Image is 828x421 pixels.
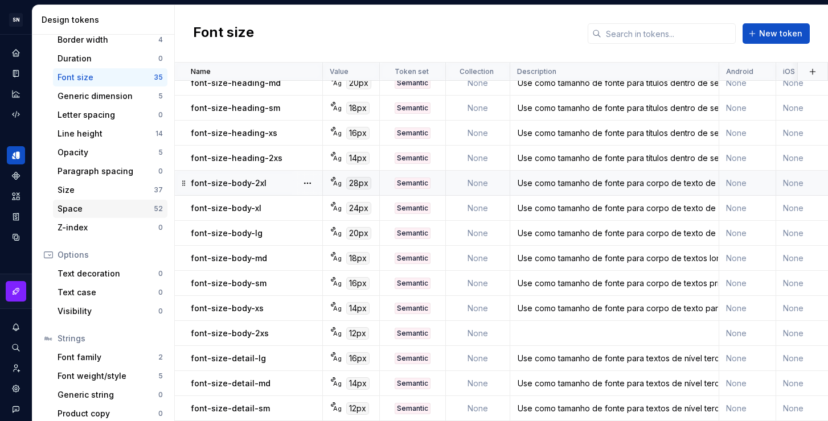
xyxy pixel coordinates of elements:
div: Line height [58,128,155,139]
td: None [719,171,776,196]
td: None [446,221,510,246]
p: font-size-detail-lg [191,353,266,364]
a: Invite team [7,359,25,377]
div: Use como tamanho de fonte para corpo de textos longos. [511,253,718,264]
div: Use como tamanho de fonte para corpo de textos principal e textos curtos. [511,278,718,289]
div: 14 [155,129,163,138]
div: Semantic [395,203,431,214]
div: Search ⌘K [7,339,25,357]
a: Design tokens [7,146,25,164]
div: 2 [158,353,163,362]
div: Use como tamanho de fonte para corpo de texto de subtítulos. [511,228,718,239]
div: 18px [346,252,370,265]
div: 28px [346,177,371,189]
td: None [446,121,510,146]
td: None [446,271,510,296]
div: 20px [346,77,371,89]
td: None [446,196,510,221]
a: Border width4 [53,31,167,49]
a: Components [7,167,25,185]
div: Text decoration [58,268,158,279]
div: Ag [333,204,342,213]
p: Value [330,67,349,76]
a: Font family2 [53,348,167,366]
div: 0 [158,54,163,63]
div: Options [58,249,163,261]
div: 5 [158,92,163,101]
div: Letter spacing [58,109,158,121]
div: 0 [158,409,163,418]
div: Use como tamanho de fonte para títulos dentro de seções de uma página ou componentes pequenos. [511,152,718,164]
a: Storybook stories [7,208,25,226]
a: Settings [7,379,25,398]
div: Visibility [58,306,158,317]
a: Data sources [7,228,25,246]
td: None [719,296,776,321]
a: Font size35 [53,68,167,86]
a: Duration0 [53,49,167,68]
div: Ag [333,179,342,188]
div: 18px [346,102,370,114]
div: Semantic [395,303,431,314]
div: Ag [333,329,342,338]
div: 14px [346,152,370,164]
input: Search in tokens... [601,23,736,44]
div: Semantic [395,178,431,189]
div: 12px [346,327,369,340]
a: Font weight/style5 [53,367,167,385]
div: Semantic [395,102,431,114]
p: font-size-heading-md [191,77,281,89]
div: Home [7,44,25,62]
td: None [719,96,776,121]
div: Semantic [395,278,431,289]
div: Semantic [395,403,431,414]
div: Strings [58,333,163,344]
td: None [719,196,776,221]
h2: Font size [193,23,254,44]
div: Paragraph spacing [58,166,158,177]
div: Font weight/style [58,370,158,382]
div: Design tokens [42,14,170,26]
p: font-size-detail-sm [191,403,270,414]
a: Documentation [7,64,25,82]
div: Use como tamanho de fonte para corpo de texto para informações secundárias, como informações de a... [511,303,718,314]
div: Semantic [395,77,431,89]
div: Semantic [395,127,431,139]
div: 0 [158,223,163,232]
div: 20px [346,227,371,240]
td: None [446,246,510,271]
div: 16px [346,127,370,139]
td: None [446,171,510,196]
td: None [446,146,510,171]
div: 14px [346,302,370,315]
td: None [719,371,776,396]
td: None [719,346,776,371]
div: Border width [58,34,158,46]
p: font-size-body-xs [191,303,264,314]
div: Ag [333,79,342,88]
div: Ag [333,104,342,113]
p: Collection [460,67,494,76]
p: Token set [395,67,429,76]
p: font-size-body-xl [191,203,261,214]
button: SN [2,7,30,32]
p: font-size-body-sm [191,278,267,289]
p: font-size-body-lg [191,228,263,239]
div: 37 [154,185,163,195]
p: iOS [783,67,795,76]
div: Semantic [395,152,431,164]
td: None [719,71,776,96]
div: Space [58,203,154,214]
a: Assets [7,187,25,205]
div: 12px [346,402,369,415]
div: Product copy [58,408,158,419]
div: Duration [58,53,158,64]
td: None [719,121,776,146]
button: New token [743,23,810,44]
div: Analytics [7,85,25,103]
